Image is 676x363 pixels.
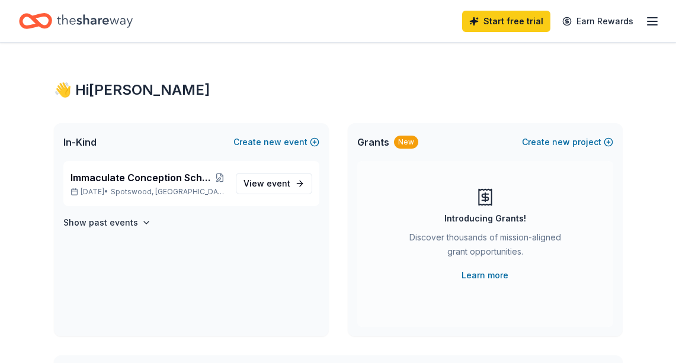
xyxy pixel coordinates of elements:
[462,11,550,32] a: Start free trial
[394,136,418,149] div: New
[71,187,226,197] p: [DATE] •
[555,11,640,32] a: Earn Rewards
[236,173,312,194] a: View event
[244,176,290,191] span: View
[63,216,151,230] button: Show past events
[233,135,319,149] button: Createnewevent
[19,7,133,35] a: Home
[111,187,226,197] span: Spotswood, [GEOGRAPHIC_DATA]
[63,135,97,149] span: In-Kind
[522,135,613,149] button: Createnewproject
[71,171,213,185] span: Immaculate Conception School 27th Annual Tricky Tray
[63,216,138,230] h4: Show past events
[552,135,570,149] span: new
[264,135,281,149] span: new
[444,211,526,226] div: Introducing Grants!
[267,178,290,188] span: event
[357,135,389,149] span: Grants
[462,268,508,282] a: Learn more
[54,81,623,99] div: 👋 Hi [PERSON_NAME]
[405,230,566,264] div: Discover thousands of mission-aligned grant opportunities.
